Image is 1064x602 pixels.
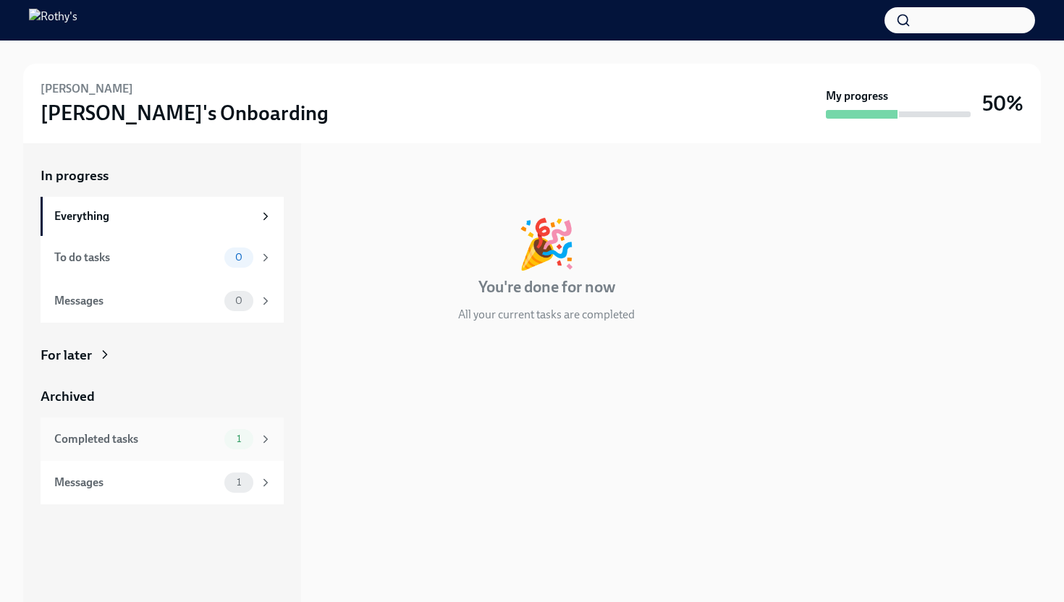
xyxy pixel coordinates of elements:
a: In progress [41,166,284,185]
div: In progress [318,166,387,185]
div: Messages [54,293,219,309]
div: Messages [54,475,219,491]
h3: 50% [982,90,1023,116]
span: 1 [228,433,250,444]
a: Messages1 [41,461,284,504]
div: Completed tasks [54,431,219,447]
p: All your current tasks are completed [458,307,635,323]
a: To do tasks0 [41,236,284,279]
a: Archived [41,387,284,406]
span: 0 [227,295,251,306]
a: Everything [41,197,284,236]
img: Rothy's [29,9,77,32]
div: Everything [54,208,253,224]
span: 0 [227,252,251,263]
span: 1 [228,477,250,488]
h3: [PERSON_NAME]'s Onboarding [41,100,329,126]
a: Messages0 [41,279,284,323]
a: Completed tasks1 [41,417,284,461]
h6: [PERSON_NAME] [41,81,133,97]
div: 🎉 [517,220,576,268]
strong: My progress [826,88,888,104]
div: To do tasks [54,250,219,266]
div: For later [41,346,92,365]
a: For later [41,346,284,365]
h4: You're done for now [478,276,615,298]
